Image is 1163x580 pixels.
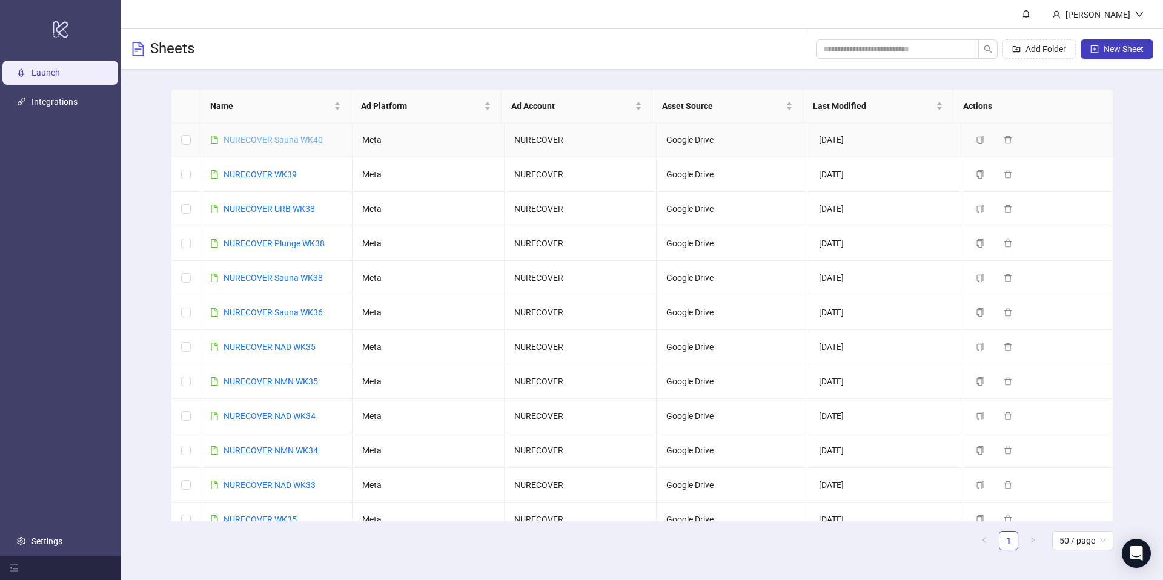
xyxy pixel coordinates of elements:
span: file [210,412,219,420]
td: Google Drive [657,399,809,433]
a: Launch [31,68,60,77]
span: file [210,377,219,386]
td: NURECOVER [505,157,657,192]
button: right [1023,531,1042,550]
div: Page Size [1052,531,1113,550]
span: right [1029,536,1036,544]
span: plus-square [1090,45,1099,53]
span: delete [1004,343,1012,351]
td: NURECOVER [505,295,657,330]
td: [DATE] [809,123,961,157]
a: NURECOVER Sauna WK36 [224,308,323,317]
a: Integrations [31,97,78,107]
td: NURECOVER [505,468,657,503]
a: NURECOVER Sauna WK38 [224,273,323,283]
span: Last Modified [813,99,934,113]
td: Meta [353,295,505,330]
td: [DATE] [809,295,961,330]
span: New Sheet [1104,44,1144,54]
span: file [210,515,219,524]
span: delete [1004,377,1012,386]
button: left [975,531,994,550]
td: Meta [353,123,505,157]
span: file [210,136,219,144]
span: delete [1004,170,1012,179]
td: Google Drive [657,123,809,157]
span: delete [1004,481,1012,489]
span: delete [1004,412,1012,420]
td: Meta [353,399,505,433]
th: Name [200,90,351,123]
td: Google Drive [657,226,809,261]
a: NURECOVER WK35 [224,515,297,524]
td: [DATE] [809,433,961,468]
td: NURECOVER [505,399,657,433]
span: copy [976,136,984,144]
td: Google Drive [657,295,809,330]
span: Add Folder [1025,44,1066,54]
span: copy [976,446,984,455]
span: down [1135,10,1144,19]
span: search [984,45,992,53]
span: delete [1004,205,1012,213]
span: folder-add [1012,45,1021,53]
td: Meta [353,364,505,399]
td: Google Drive [657,433,809,468]
td: [DATE] [809,503,961,537]
td: NURECOVER [505,192,657,226]
td: [DATE] [809,330,961,364]
td: Meta [353,226,505,261]
td: [DATE] [809,192,961,226]
span: delete [1004,239,1012,248]
td: NURECOVER [505,123,657,157]
h3: Sheets [150,39,194,59]
span: Ad Account [511,99,632,113]
span: delete [1004,515,1012,524]
td: Google Drive [657,503,809,537]
span: Ad Platform [361,99,482,113]
span: Asset Source [662,99,783,113]
td: Meta [353,468,505,503]
button: New Sheet [1081,39,1153,59]
td: NURECOVER [505,364,657,399]
td: [DATE] [809,226,961,261]
th: Ad Platform [351,90,502,123]
span: copy [976,205,984,213]
span: file [210,343,219,351]
td: [DATE] [809,364,961,399]
span: file [210,274,219,282]
span: copy [976,170,984,179]
span: copy [976,308,984,317]
td: Meta [353,157,505,192]
a: NURECOVER Sauna WK40 [224,135,323,145]
td: Google Drive [657,261,809,295]
span: left [981,536,988,544]
td: NURECOVER [505,261,657,295]
div: [PERSON_NAME] [1061,8,1135,21]
td: Meta [353,261,505,295]
span: copy [976,274,984,282]
a: NURECOVER NMN WK34 [224,446,318,455]
a: 1 [999,532,1018,550]
td: [DATE] [809,261,961,295]
span: file [210,446,219,455]
a: NURECOVER NAD WK33 [224,480,316,490]
span: file-text [131,42,145,56]
span: user [1052,10,1061,19]
span: file [210,308,219,317]
li: Next Page [1023,531,1042,550]
a: Settings [31,536,62,546]
span: delete [1004,308,1012,317]
td: Meta [353,433,505,468]
span: copy [976,515,984,524]
td: Google Drive [657,330,809,364]
span: delete [1004,446,1012,455]
div: Open Intercom Messenger [1122,539,1151,568]
td: Google Drive [657,468,809,503]
span: delete [1004,274,1012,282]
span: 50 / page [1059,532,1106,550]
span: file [210,170,219,179]
span: copy [976,481,984,489]
td: Google Drive [657,157,809,192]
td: [DATE] [809,399,961,433]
